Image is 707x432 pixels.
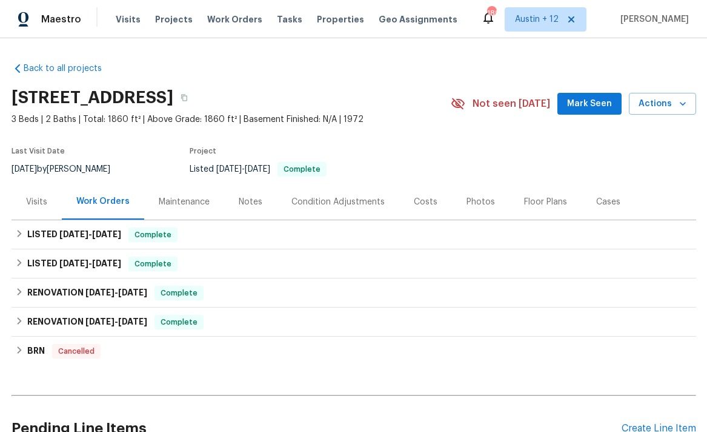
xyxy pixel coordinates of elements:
[156,287,202,299] span: Complete
[159,196,210,208] div: Maintenance
[629,93,696,115] button: Actions
[379,13,457,25] span: Geo Assignments
[12,165,37,174] span: [DATE]
[466,196,495,208] div: Photos
[27,344,45,359] h6: BRN
[118,288,147,297] span: [DATE]
[85,288,147,297] span: -
[190,165,327,174] span: Listed
[616,13,689,25] span: [PERSON_NAME]
[130,229,176,241] span: Complete
[27,286,147,300] h6: RENOVATION
[245,165,270,174] span: [DATE]
[12,62,128,75] a: Back to all projects
[27,228,121,242] h6: LISTED
[26,196,47,208] div: Visits
[85,317,115,326] span: [DATE]
[317,13,364,25] span: Properties
[59,230,88,238] span: [DATE]
[130,258,176,270] span: Complete
[291,196,385,208] div: Condition Adjustments
[59,259,121,268] span: -
[85,317,147,326] span: -
[596,196,620,208] div: Cases
[85,288,115,297] span: [DATE]
[116,13,141,25] span: Visits
[41,13,81,25] span: Maestro
[27,257,121,271] h6: LISTED
[639,96,686,112] span: Actions
[53,345,99,357] span: Cancelled
[567,96,612,112] span: Mark Seen
[12,337,696,366] div: BRN Cancelled
[190,147,216,155] span: Project
[12,113,451,126] span: 3 Beds | 2 Baths | Total: 1860 ft² | Above Grade: 1860 ft² | Basement Finished: N/A | 1972
[279,166,325,173] span: Complete
[216,165,270,174] span: -
[76,195,130,208] div: Work Orders
[59,230,121,238] span: -
[207,13,262,25] span: Work Orders
[155,13,193,25] span: Projects
[12,278,696,308] div: RENOVATION [DATE]-[DATE]Complete
[414,196,437,208] div: Costs
[473,98,550,110] span: Not seen [DATE]
[59,259,88,268] span: [DATE]
[12,220,696,249] div: LISTED [DATE]-[DATE]Complete
[92,259,121,268] span: [DATE]
[239,196,262,208] div: Notes
[118,317,147,326] span: [DATE]
[12,147,65,155] span: Last Visit Date
[557,93,622,115] button: Mark Seen
[12,162,125,177] div: by [PERSON_NAME]
[487,7,496,19] div: 189
[92,230,121,238] span: [DATE]
[156,316,202,328] span: Complete
[12,92,173,104] h2: [STREET_ADDRESS]
[216,165,242,174] span: [DATE]
[277,15,302,24] span: Tasks
[515,13,559,25] span: Austin + 12
[12,308,696,337] div: RENOVATION [DATE]-[DATE]Complete
[524,196,567,208] div: Floor Plans
[27,315,147,329] h6: RENOVATION
[12,249,696,278] div: LISTED [DATE]-[DATE]Complete
[173,87,195,109] button: Copy Address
